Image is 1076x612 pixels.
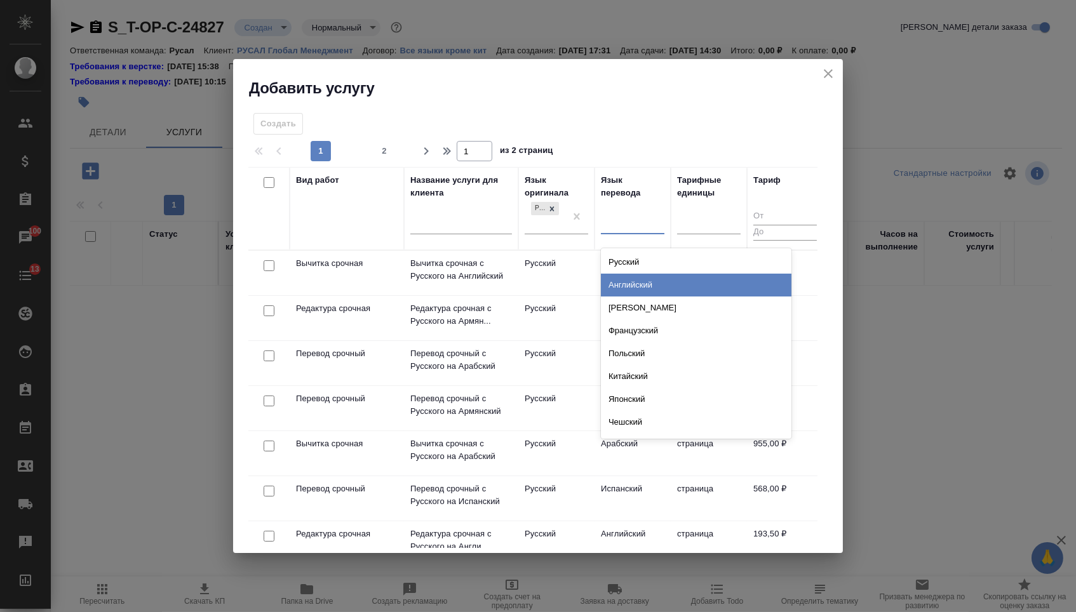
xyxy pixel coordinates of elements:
button: 2 [374,141,394,161]
td: Русский [518,341,595,385]
div: Чешский [601,411,791,434]
div: Английский [601,274,791,296]
div: Русский [530,201,560,216]
td: страница [671,476,747,521]
div: Тариф [753,174,781,187]
p: Редактура срочная [296,302,398,315]
p: Редактура срочная с Русского на Англи... [410,528,512,553]
td: страница [671,431,747,476]
div: Вид работ [296,174,339,187]
p: Вычитка срочная [296,257,398,270]
td: 955,00 ₽ [747,431,823,476]
div: Тарифные единицы [677,174,741,199]
td: Армянский [595,296,671,340]
td: Русский [518,476,595,521]
div: Русский [531,202,545,215]
td: Испанский [595,476,671,521]
div: Китайский [601,365,791,388]
p: Редактура срочная с Русского на Армян... [410,302,512,328]
p: Вычитка срочная с Русского на Арабский [410,437,512,463]
div: Название услуги для клиента [410,174,512,199]
p: Перевод срочный [296,392,398,405]
p: Редактура срочная [296,528,398,540]
td: Английский [595,251,671,295]
p: Перевод срочный [296,482,398,495]
td: Арабский [595,431,671,476]
button: close [819,64,838,83]
p: Вычитка срочная с Русского на Английский [410,257,512,283]
div: Язык перевода [601,174,664,199]
p: Перевод срочный с Русского на Армянский [410,392,512,418]
p: Вычитка срочная [296,437,398,450]
td: Русский [518,431,595,476]
div: Язык оригинала [525,174,588,199]
div: [PERSON_NAME] [601,296,791,319]
div: Польский [601,342,791,365]
div: Французский [601,319,791,342]
td: Русский [518,521,595,566]
td: Русский [518,296,595,340]
td: Русский [518,386,595,430]
td: 193,50 ₽ [747,521,823,566]
p: Перевод срочный с Русского на Испанский [410,482,512,508]
div: Сербский [601,434,791,456]
td: Русский [518,251,595,295]
span: 2 [374,145,394,157]
p: Перевод срочный с Русского на Арабский [410,347,512,373]
div: Японский [601,388,791,411]
div: Русский [601,251,791,274]
td: страница [671,521,747,566]
p: Перевод срочный [296,347,398,360]
td: 568,00 ₽ [747,476,823,521]
input: До [753,225,817,241]
input: От [753,209,817,225]
td: Английский [595,521,671,566]
span: из 2 страниц [500,143,553,161]
td: Арабский [595,341,671,385]
td: Армянский [595,386,671,430]
h2: Добавить услугу [249,78,843,98]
